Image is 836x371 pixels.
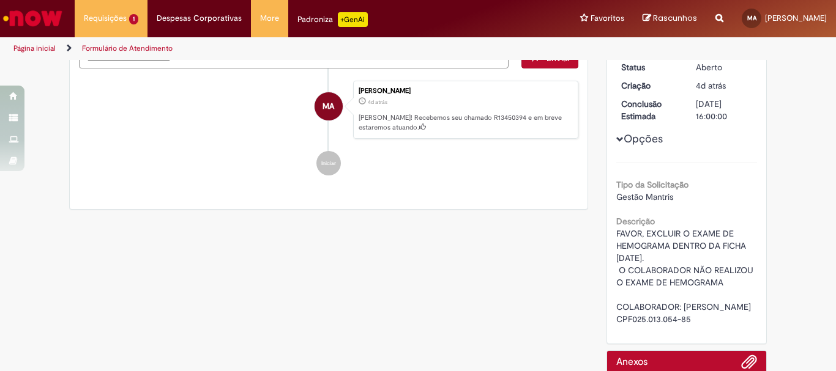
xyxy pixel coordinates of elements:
span: FAVOR, EXCLUIR O EXAME DE HEMOGRAMA DENTRO DA FICHA [DATE]. O COLABORADOR NÃO REALIZOU O EXAME DE... [616,228,785,325]
div: [PERSON_NAME] [359,87,572,95]
span: 1 [129,14,138,24]
span: Requisições [84,12,127,24]
span: MA [323,92,334,121]
img: ServiceNow [1,6,64,31]
dt: Criação [612,79,687,92]
ul: Trilhas de página [9,37,548,60]
p: [PERSON_NAME]! Recebemos seu chamado R13450394 e em breve estaremos atuando. [359,113,572,132]
p: +GenAi [338,12,368,27]
a: Página inicial [13,43,56,53]
time: 26/08/2025 22:09:24 [368,98,387,106]
span: Favoritos [591,12,624,24]
b: Tipo da Solicitação [616,179,689,190]
span: Rascunhos [653,12,697,24]
div: Aberto [696,61,753,73]
dt: Status [612,61,687,73]
span: Gestão Mantris [616,191,673,202]
time: 26/08/2025 22:09:24 [696,80,726,91]
div: Padroniza [297,12,368,27]
span: [PERSON_NAME] [765,13,827,23]
li: Mariana De Souza Albuquerque [79,81,578,139]
div: Mariana De Souza Albuquerque [315,92,343,120]
div: [DATE] 16:00:00 [696,98,753,122]
h2: Anexos [616,357,648,368]
a: Rascunhos [643,13,697,24]
span: More [260,12,279,24]
span: 4d atrás [368,98,387,106]
dt: Conclusão Estimada [612,98,687,122]
span: Despesas Corporativas [157,12,242,24]
div: 26/08/2025 22:09:24 [696,79,753,92]
span: MA [747,14,756,22]
span: 4d atrás [696,80,726,91]
ul: Histórico de tíquete [79,68,578,188]
b: Descrição [616,216,655,227]
span: Enviar [547,53,570,64]
a: Formulário de Atendimento [82,43,173,53]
